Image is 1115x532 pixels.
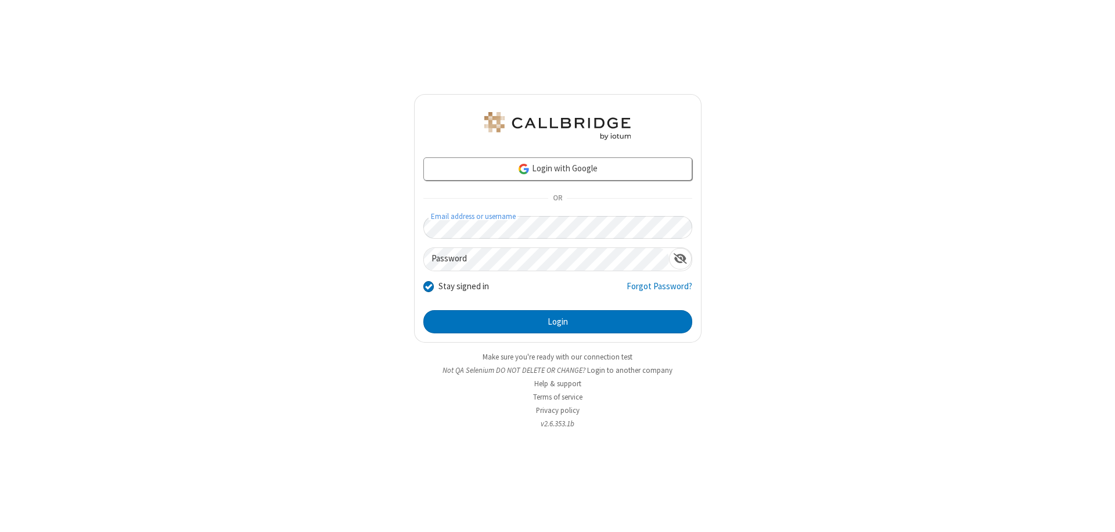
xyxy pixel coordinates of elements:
a: Login with Google [423,157,692,181]
a: Forgot Password? [627,280,692,302]
a: Make sure you're ready with our connection test [483,352,632,362]
li: v2.6.353.1b [414,418,702,429]
a: Terms of service [533,392,582,402]
button: Login [423,310,692,333]
a: Privacy policy [536,405,580,415]
label: Stay signed in [438,280,489,293]
img: google-icon.png [517,163,530,175]
a: Help & support [534,379,581,389]
img: QA Selenium DO NOT DELETE OR CHANGE [482,112,633,140]
input: Email address or username [423,216,692,239]
span: OR [548,190,567,207]
div: Show password [669,248,692,269]
button: Login to another company [587,365,672,376]
li: Not QA Selenium DO NOT DELETE OR CHANGE? [414,365,702,376]
input: Password [424,248,669,271]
